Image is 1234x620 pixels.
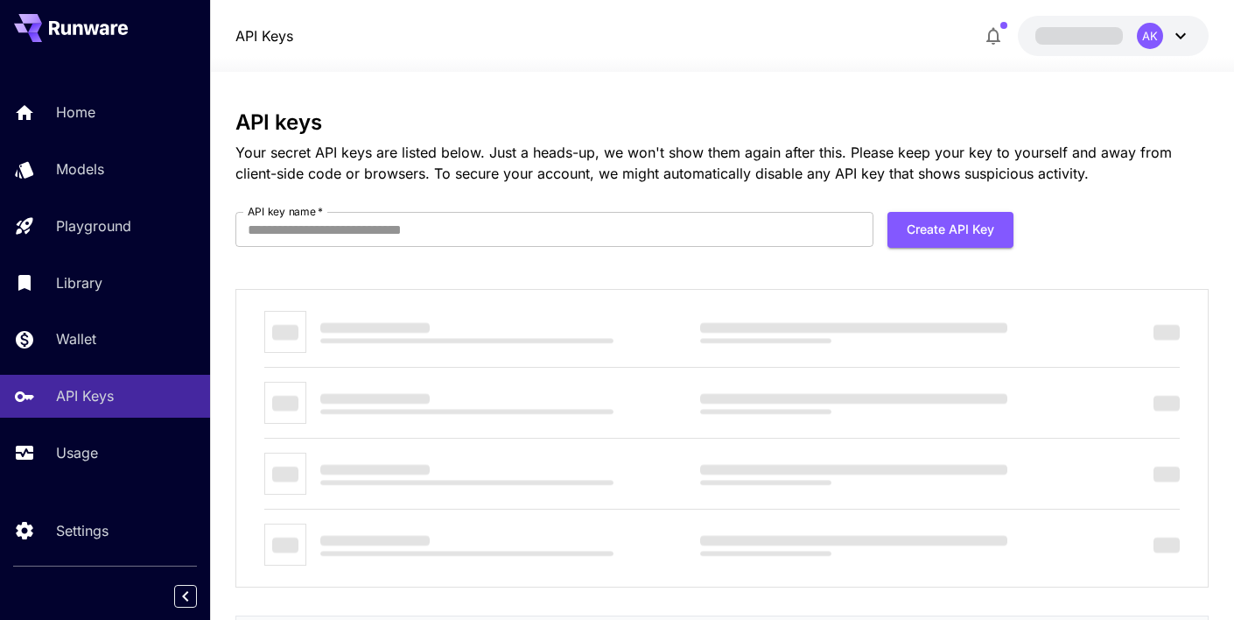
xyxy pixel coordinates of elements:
p: Library [56,272,102,293]
p: Usage [56,442,98,463]
p: Settings [56,520,109,541]
p: Home [56,102,95,123]
p: Wallet [56,328,96,349]
p: Your secret API keys are listed below. Just a heads-up, we won't show them again after this. Plea... [235,142,1209,184]
button: AK [1018,16,1209,56]
p: Models [56,159,104,180]
label: API key name [248,204,323,219]
button: Create API Key [887,212,1013,248]
a: API Keys [235,25,293,46]
nav: breadcrumb [235,25,293,46]
div: AK [1137,23,1163,49]
button: Collapse sidebar [174,585,197,608]
p: Playground [56,215,131,236]
p: API Keys [56,385,114,406]
h3: API keys [235,110,1209,135]
div: Collapse sidebar [187,581,210,612]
